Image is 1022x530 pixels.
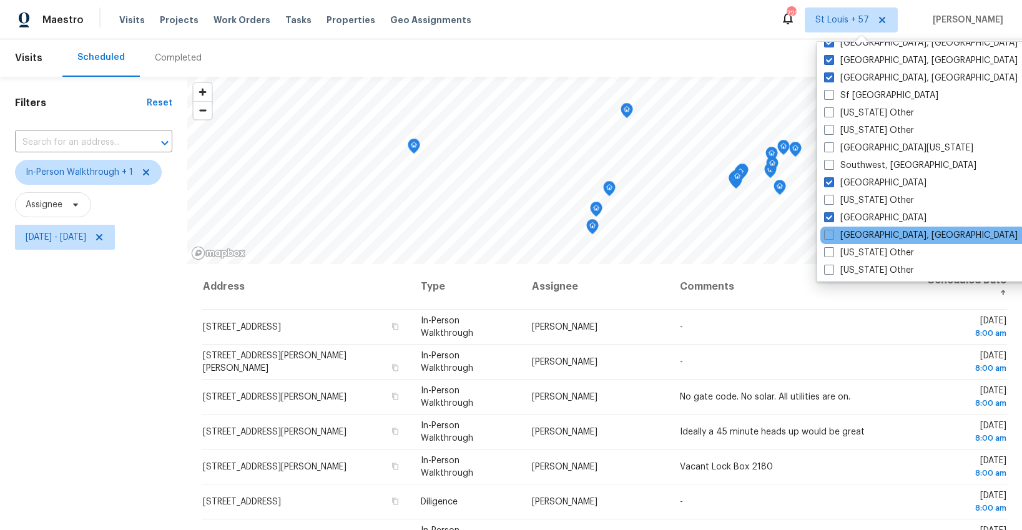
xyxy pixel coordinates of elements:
button: Zoom in [194,83,212,101]
span: - [680,498,683,506]
th: Address [202,264,411,310]
span: In-Person Walkthrough [421,317,473,338]
div: 8:00 am [921,467,1006,479]
div: Map marker [408,139,420,158]
span: [DATE] [921,386,1006,410]
span: In-Person Walkthrough [421,351,473,373]
div: Map marker [603,181,616,200]
button: Copy Address [390,362,401,373]
button: Copy Address [390,496,401,507]
th: Comments [670,264,911,310]
div: 8:00 am [921,432,1006,444]
label: [GEOGRAPHIC_DATA] [824,177,926,189]
span: [PERSON_NAME] [532,428,597,436]
th: Assignee [522,264,671,310]
div: Map marker [586,219,599,238]
div: Scheduled [77,51,125,64]
div: Map marker [736,164,749,183]
span: [PERSON_NAME] [532,393,597,401]
label: Southwest, [GEOGRAPHIC_DATA] [824,159,976,172]
div: 8:00 am [921,362,1006,375]
span: [PERSON_NAME] [532,498,597,506]
span: [DATE] [921,317,1006,340]
h1: Filters [15,97,147,109]
span: Geo Assignments [390,14,471,26]
span: [PERSON_NAME] [532,358,597,366]
div: 722 [787,7,795,20]
span: [DATE] - [DATE] [26,231,86,243]
div: Map marker [774,180,786,199]
div: Map marker [731,170,744,189]
a: Mapbox homepage [191,246,246,260]
div: 8:00 am [921,327,1006,340]
button: Zoom out [194,101,212,119]
div: Map marker [766,157,779,176]
span: In-Person Walkthrough [421,456,473,478]
label: [US_STATE] Other [824,124,914,137]
span: [STREET_ADDRESS][PERSON_NAME] [203,428,346,436]
span: [DATE] [921,421,1006,444]
label: [US_STATE] Other [824,264,914,277]
label: [GEOGRAPHIC_DATA][US_STATE] [824,142,973,154]
div: Map marker [734,165,747,185]
span: Properties [327,14,375,26]
span: [DATE] [921,491,1006,514]
span: No gate code. No solar. All utilities are on. [680,393,850,401]
div: Map marker [729,172,741,191]
canvas: Map [187,77,1022,264]
span: [STREET_ADDRESS] [203,323,281,331]
button: Copy Address [390,426,401,437]
span: [PERSON_NAME] [532,463,597,471]
input: Search for an address... [15,133,137,152]
button: Copy Address [390,391,401,402]
span: St Louis + 57 [815,14,869,26]
span: [STREET_ADDRESS][PERSON_NAME] [203,463,346,471]
span: - [680,358,683,366]
button: Copy Address [390,321,401,332]
span: Diligence [421,498,458,506]
div: Map marker [590,202,602,221]
label: [US_STATE] Other [824,194,914,207]
div: Map marker [789,142,802,161]
span: - [680,323,683,331]
span: [STREET_ADDRESS][PERSON_NAME][PERSON_NAME] [203,351,346,373]
th: Type [411,264,521,310]
span: Vacant Lock Box 2180 [680,463,773,471]
span: Visits [15,44,42,72]
span: Projects [160,14,199,26]
th: Scheduled Date ↑ [911,264,1007,310]
span: Visits [119,14,145,26]
label: [GEOGRAPHIC_DATA], [GEOGRAPHIC_DATA] [824,54,1018,67]
span: Assignee [26,199,62,211]
span: Ideally a 45 minute heads up would be great [680,428,865,436]
div: Map marker [730,170,742,190]
span: In-Person Walkthrough + 1 [26,166,133,179]
label: [GEOGRAPHIC_DATA], [GEOGRAPHIC_DATA] [824,37,1018,49]
div: 8:00 am [921,397,1006,410]
span: [PERSON_NAME] [928,14,1003,26]
span: Maestro [42,14,84,26]
span: In-Person Walkthrough [421,421,473,443]
span: [STREET_ADDRESS] [203,498,281,506]
div: Map marker [777,140,790,159]
span: [PERSON_NAME] [532,323,597,331]
div: Map marker [765,147,778,166]
label: [GEOGRAPHIC_DATA], [GEOGRAPHIC_DATA] [824,72,1018,84]
button: Open [156,134,174,152]
button: Copy Address [390,461,401,472]
label: Sf [GEOGRAPHIC_DATA] [824,89,938,102]
span: [STREET_ADDRESS][PERSON_NAME] [203,393,346,401]
span: In-Person Walkthrough [421,386,473,408]
span: [DATE] [921,456,1006,479]
div: Completed [155,52,202,64]
label: [US_STATE] Other [824,247,914,259]
div: 8:00 am [921,502,1006,514]
span: Work Orders [214,14,270,26]
label: [GEOGRAPHIC_DATA], [GEOGRAPHIC_DATA] [824,229,1018,242]
div: Reset [147,97,172,109]
div: Map marker [621,103,633,122]
span: Tasks [285,16,312,24]
label: [GEOGRAPHIC_DATA] [824,212,926,224]
span: [DATE] [921,351,1006,375]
